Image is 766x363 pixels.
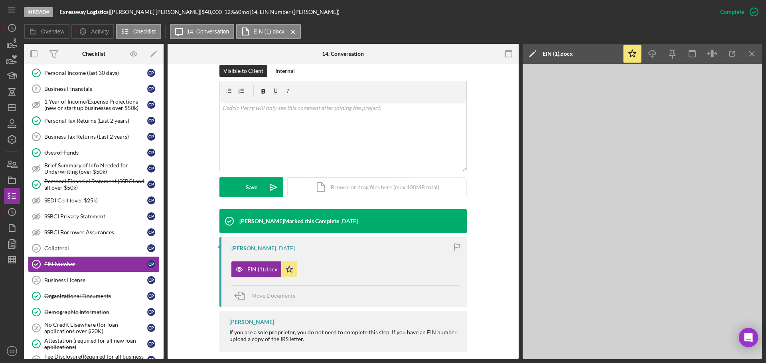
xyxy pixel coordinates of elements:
[147,69,155,77] div: C P
[720,4,744,20] div: Complete
[44,118,147,124] div: Personal Tax Returns (Last 2 years)
[28,224,160,240] a: SSBCI Borrower AssurancesCP
[44,261,147,267] div: EIN Number
[249,9,340,15] div: | 14. EIN Number ([PERSON_NAME])
[28,208,160,224] a: SSBCI Privacy StatementCP
[44,133,147,140] div: Business Tax Returns (Last 2 years)
[147,340,155,348] div: C P
[34,278,38,283] tspan: 15
[28,129,160,145] a: 10Business Tax Returns (Last 2 years)CP
[229,319,274,325] div: [PERSON_NAME]
[34,326,38,330] tspan: 18
[44,322,147,334] div: No Credit Elsewhere (for loan applications over $20K)
[28,97,160,113] a: 1 Year of Income/Expense Projections (new or start up businesses over $50k)CP
[28,192,160,208] a: SEDI Cert (over $25k)CP
[219,65,267,77] button: Visible to Client
[147,228,155,236] div: C P
[271,65,299,77] button: Internal
[322,51,364,57] div: 14. Conversation
[116,24,161,39] button: Checklist
[147,260,155,268] div: C P
[28,288,160,304] a: Organizational DocumentsCP
[147,85,155,93] div: C P
[28,177,160,192] a: Personal Financial Statement (SSBCI and all over $50k)CP
[110,9,201,15] div: [PERSON_NAME] [PERSON_NAME] |
[147,181,155,188] div: C P
[239,218,339,224] div: [PERSON_NAME] Marked this Complete
[231,261,297,277] button: EIN (1).docx
[147,308,155,316] div: C P
[59,9,110,15] div: |
[28,113,160,129] a: Personal Tax Returns (Last 2 years)CP
[34,134,38,139] tspan: 10
[231,245,276,251] div: [PERSON_NAME]
[187,28,229,35] label: 14. Conversation
[147,165,155,173] div: C P
[235,9,249,15] div: 60 mo
[44,309,147,315] div: Demographic Information
[44,162,147,175] div: Brief Summary of Info Needed for Underwriting (over $50k)
[28,320,160,336] a: 18No Credit Elsewhere (for loan applications over $20K)CP
[236,24,301,39] button: EIN (1).docx
[28,161,160,177] a: Brief Summary of Info Needed for Underwriting (over $50k)CP
[44,70,147,76] div: Personal Income (last 30 days)
[28,145,160,161] a: Uses of FundsCP
[543,51,573,57] div: EIN (1).docx
[59,8,109,15] b: Exressway Logistics
[28,272,160,288] a: 15Business LicenseCP
[41,28,64,35] label: Overview
[9,349,15,353] text: SO
[201,8,222,15] span: $40,000
[253,28,284,35] label: EIN (1).docx
[224,9,235,15] div: 12 %
[44,229,147,235] div: SSBCI Borrower Assurances
[28,304,160,320] a: Demographic InformationCP
[44,213,147,220] div: SSBCI Privacy Statement
[28,81,160,97] a: 8Business FinancialsCP
[133,28,156,35] label: Checklist
[28,256,160,272] a: EIN NumberCP
[712,4,762,20] button: Complete
[34,357,39,362] tspan: 20
[147,244,155,252] div: C P
[219,177,283,197] button: Save
[24,24,69,39] button: Overview
[147,276,155,284] div: C P
[147,101,155,109] div: C P
[229,329,459,342] div: If you are a sole proprietor, you do not need to complete this step. If you have an EIN number, u...
[275,65,295,77] div: Internal
[91,28,109,35] label: Activity
[170,24,235,39] button: 14. Conversation
[82,51,105,57] div: Checklist
[147,196,155,204] div: C P
[247,266,277,273] div: EIN (1).docx
[44,197,147,204] div: SEDI Cert (over $25k)
[28,336,160,352] a: Attestation (required for all new loan applications)CP
[44,277,147,283] div: Business License
[44,178,147,191] div: Personal Financial Statement (SSBCI and all over $50k)
[44,245,147,251] div: Collateral
[35,86,38,91] tspan: 8
[28,240,160,256] a: 13CollateralCP
[246,177,257,197] div: Save
[277,245,295,251] time: 2025-08-18 16:27
[34,246,38,251] tspan: 13
[739,328,758,347] div: Open Intercom Messenger
[147,117,155,125] div: C P
[523,64,762,359] iframe: Document Preview
[44,149,147,156] div: Uses of Funds
[147,292,155,300] div: C P
[147,133,155,141] div: C P
[223,65,263,77] div: Visible to Client
[44,86,147,92] div: Business Financials
[44,293,147,299] div: Organizational Documents
[147,212,155,220] div: C P
[231,286,303,306] button: Move Documents
[24,7,53,17] div: In Review
[147,324,155,332] div: C P
[147,149,155,157] div: C P
[44,337,147,350] div: Attestation (required for all new loan applications)
[340,218,358,224] time: 2025-08-18 16:27
[71,24,114,39] button: Activity
[4,343,20,359] button: SO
